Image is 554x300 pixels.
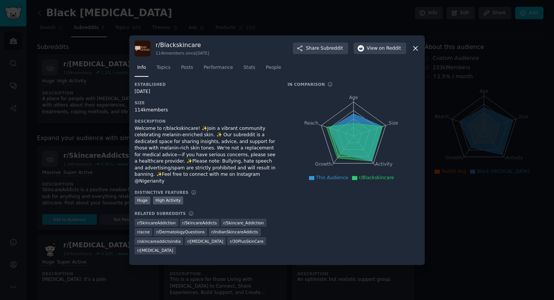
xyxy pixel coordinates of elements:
[266,64,281,71] span: People
[135,190,188,195] h3: Distinctive Features
[137,64,146,71] span: Info
[137,239,181,244] span: r/ skincareaddictsindia
[137,248,173,253] span: r/ [MEDICAL_DATA]
[135,196,150,204] div: Huge
[243,64,255,71] span: Stats
[187,239,223,244] span: r/ [MEDICAL_DATA]
[379,45,401,52] span: on Reddit
[316,175,348,180] span: This Audience
[154,62,173,77] a: Topics
[315,161,332,167] tspan: Growth
[354,43,406,55] button: Viewon Reddit
[135,62,148,77] a: Info
[182,220,217,225] span: r/ SkincareAddicts
[367,45,401,52] span: View
[201,62,236,77] a: Performance
[156,50,209,56] div: 114k members since [DATE]
[135,100,277,105] h3: Size
[135,82,277,87] h3: Established
[156,229,205,235] span: r/ DermatologyQuestions
[359,175,394,180] span: r/Blackskincare
[263,62,284,77] a: People
[156,64,170,71] span: Topics
[153,196,184,204] div: High Activity
[204,64,233,71] span: Performance
[306,45,343,52] span: Share
[137,220,176,225] span: r/ SkincareAddiction
[181,64,193,71] span: Posts
[137,229,150,235] span: r/ acne
[135,107,277,114] div: 114k members
[135,211,186,216] h3: Related Subreddits
[135,88,277,95] div: [DATE]
[135,41,150,56] img: Blackskincare
[293,43,348,55] button: ShareSubreddit
[375,161,393,167] tspan: Activity
[156,41,209,49] h3: r/ Blackskincare
[223,220,264,225] span: r/ Skincare_Addiction
[389,120,398,125] tspan: Size
[135,119,277,124] h3: Description
[349,95,358,100] tspan: Age
[241,62,258,77] a: Stats
[321,45,343,52] span: Subreddit
[230,239,263,244] span: r/ 30PlusSkinCare
[304,120,318,125] tspan: Reach
[288,82,325,87] h3: In Comparison
[178,62,196,77] a: Posts
[135,125,277,185] div: Welcome to r/blackskincare! ✨Join a vibrant community celebrating melanin-enriched skin. ✨ Our su...
[211,229,258,235] span: r/ IndianSkincareAddicts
